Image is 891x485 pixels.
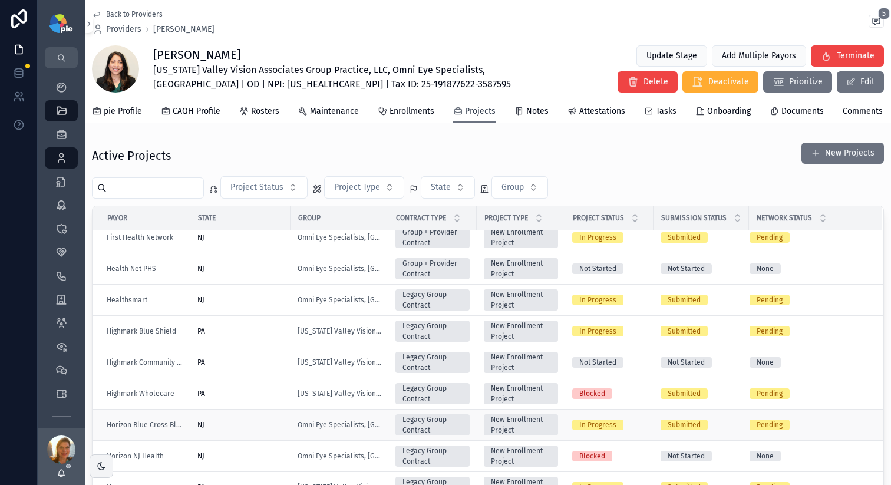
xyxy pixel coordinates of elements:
[636,45,707,67] button: Update Stage
[491,446,551,467] div: New Enrollment Project
[402,289,463,311] div: Legacy Group Contract
[421,176,475,199] button: Select Button
[695,101,751,124] a: Onboarding
[106,24,141,35] span: Providers
[402,414,463,435] div: Legacy Group Contract
[661,357,742,368] a: Not Started
[298,295,381,305] a: Omni Eye Specialists, [GEOGRAPHIC_DATA]
[491,383,551,404] div: New Enrollment Project
[92,24,141,35] a: Providers
[378,101,434,124] a: Enrollments
[757,263,774,274] div: None
[107,358,183,367] a: Highmark Community Blue
[107,233,173,242] span: First Health Network
[298,264,381,273] a: Omni Eye Specialists, [GEOGRAPHIC_DATA]
[644,101,676,124] a: Tasks
[484,414,558,435] a: New Enrollment Project
[843,105,883,117] span: Comments
[770,101,824,124] a: Documents
[239,101,279,124] a: Rosters
[750,295,868,305] a: Pending
[197,326,205,336] span: PA
[837,50,874,62] span: Terminate
[197,389,283,398] a: PA
[661,213,727,223] span: Submission Status
[661,232,742,243] a: Submitted
[230,182,283,193] span: Project Status
[465,105,496,117] span: Projects
[107,420,183,430] a: Horizon Blue Cross Blue Shield of [US_STATE]
[107,295,183,305] a: Healthsmart
[298,326,381,336] a: [US_STATE] Valley Vision Associates Group Practice, LLC
[643,76,668,88] span: Delete
[668,232,701,243] div: Submitted
[453,101,496,123] a: Projects
[750,232,868,243] a: Pending
[572,451,646,461] a: Blocked
[484,321,558,342] a: New Enrollment Project
[197,295,283,305] a: NJ
[661,388,742,399] a: Submitted
[173,105,220,117] span: CAQH Profile
[757,451,774,461] div: None
[661,420,742,430] a: Submitted
[107,264,183,273] a: Health Net PHS
[750,263,868,274] a: None
[395,352,470,373] a: Legacy Group Contract
[298,233,381,242] span: Omni Eye Specialists, [GEOGRAPHIC_DATA]
[579,295,616,305] div: In Progress
[811,45,884,67] button: Terminate
[484,383,558,404] a: New Enrollment Project
[395,227,470,248] a: Group + Provider Contract
[484,446,558,467] a: New Enrollment Project
[251,105,279,117] span: Rosters
[92,101,142,124] a: pie Profile
[197,358,205,367] span: PA
[579,451,605,461] div: Blocked
[668,263,705,274] div: Not Started
[197,420,283,430] a: NJ
[197,295,204,305] span: NJ
[722,50,796,62] span: Add Multiple Payors
[92,147,171,164] h1: Active Projects
[573,213,624,223] span: Project Status
[757,213,812,223] span: Network Status
[402,383,463,404] div: Legacy Group Contract
[572,420,646,430] a: In Progress
[197,389,205,398] span: PA
[750,388,868,399] a: Pending
[801,143,884,164] button: New Projects
[484,227,558,248] a: New Enrollment Project
[107,264,156,273] a: Health Net PHS
[491,289,551,311] div: New Enrollment Project
[106,9,163,19] span: Back to Providers
[161,101,220,124] a: CAQH Profile
[712,45,806,67] button: Add Multiple Payors
[298,358,381,367] a: [US_STATE] Valley Vision Associates Group Practice, LLC
[484,289,558,311] a: New Enrollment Project
[197,451,283,461] a: NJ
[757,357,774,368] div: None
[298,101,359,124] a: Maintenance
[197,264,283,273] a: NJ
[395,289,470,311] a: Legacy Group Contract
[491,176,548,199] button: Select Button
[298,451,381,461] span: Omni Eye Specialists, [GEOGRAPHIC_DATA]
[572,232,646,243] a: In Progress
[682,71,758,93] button: Deactivate
[781,105,824,117] span: Documents
[750,326,868,336] a: Pending
[107,326,176,336] span: Highmark Blue Shield
[572,357,646,368] a: Not Started
[757,326,783,336] div: Pending
[484,213,528,223] span: Project Type
[750,451,868,461] a: None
